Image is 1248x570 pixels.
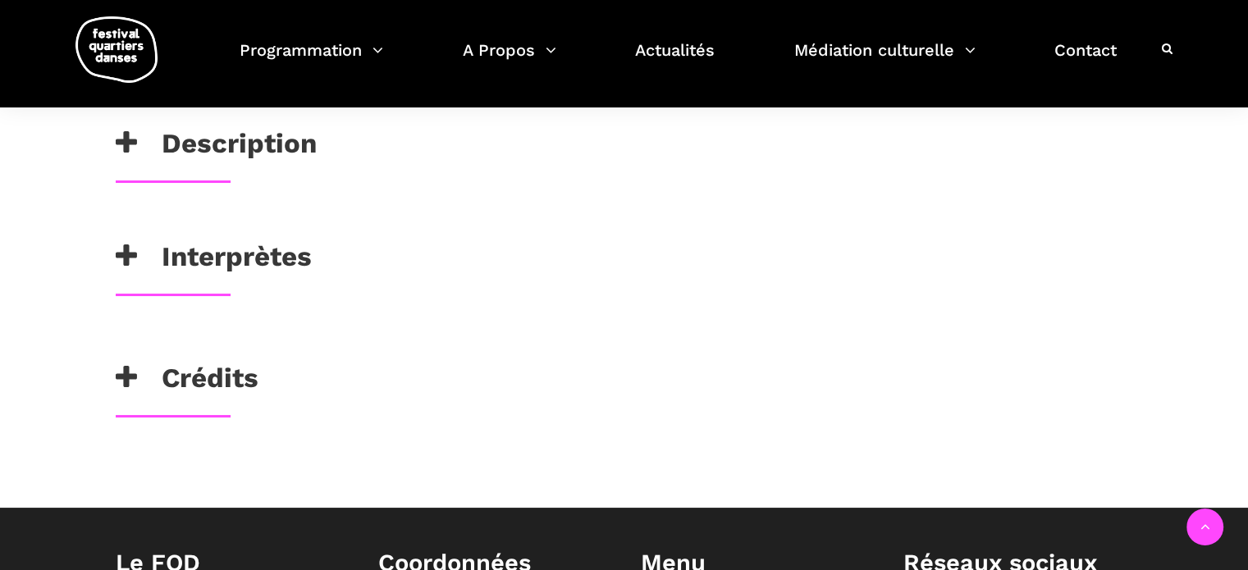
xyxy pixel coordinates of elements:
a: A Propos [463,36,556,84]
a: Contact [1054,36,1117,84]
h3: Crédits [116,362,258,403]
a: Actualités [635,36,715,84]
a: Programmation [240,36,383,84]
h3: Description [116,127,317,168]
a: Médiation culturelle [794,36,976,84]
h3: Interprètes [116,240,312,281]
img: logo-fqd-med [75,16,158,83]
